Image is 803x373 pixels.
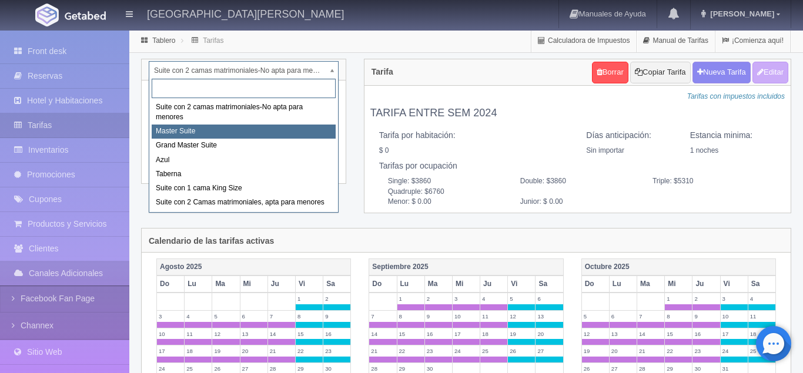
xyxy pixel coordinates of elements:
div: Grand Master Suite [152,139,336,153]
div: Suite con 2 Camas matrimoniales, apta para menores [152,196,336,210]
div: Taberna [152,167,336,182]
div: Suite con 2 camas matrimoniales-No apta para menores [152,100,336,125]
div: Azul [152,153,336,167]
div: Suite con 1 cama King Size [152,182,336,196]
div: Master Suite [152,125,336,139]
